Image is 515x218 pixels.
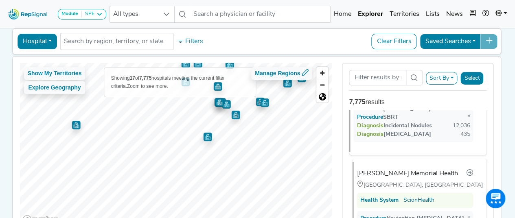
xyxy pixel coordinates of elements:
[357,130,431,139] div: [MEDICAL_DATA]
[357,181,473,190] div: [GEOGRAPHIC_DATA], [GEOGRAPHIC_DATA]
[225,60,234,69] div: Map marker
[466,168,473,179] a: Go to hospital profile
[316,67,328,79] button: Zoom in
[297,74,306,82] div: Map marker
[127,83,168,89] span: Zoom to see more.
[203,133,212,141] div: Map marker
[214,98,223,107] div: Map marker
[466,6,479,22] button: Intel Book
[371,34,416,49] button: Clear Filters
[349,97,487,107] div: results
[181,59,190,68] div: Map marker
[365,131,383,137] span: Diagnosis
[316,90,329,103] span: Reset zoom
[365,114,383,120] span: Procedure
[426,72,458,85] button: Sort By
[256,98,264,106] div: Map marker
[18,34,57,49] button: Hospital
[357,113,398,122] div: SBRT
[190,6,331,23] input: Search a physician or facility
[61,11,78,16] strong: Module
[443,6,466,22] a: News
[222,100,230,109] div: Map marker
[110,6,159,22] span: All types
[283,79,291,87] div: Map marker
[460,130,470,139] div: 435
[217,98,226,107] div: Map marker
[24,67,85,80] button: Show My Territories
[231,111,240,119] div: Map marker
[316,79,328,91] button: Zoom out
[215,98,224,107] div: Map marker
[251,67,312,80] button: Manage Regions
[452,122,470,130] div: 12,036
[423,6,443,22] a: Lists
[111,75,225,89] span: Showing of hospitals meeting the current filter criteria.
[82,11,94,17] div: SPE
[213,82,222,91] div: Map marker
[130,75,135,81] b: 17
[357,169,458,179] div: [PERSON_NAME] Memorial Health
[360,196,398,205] div: Health System
[139,75,151,81] b: 7,775
[175,35,205,48] button: Filters
[357,122,432,130] div: Incidental Nodules
[460,72,483,85] button: Select
[386,6,423,22] a: Territories
[349,98,365,105] strong: 7,775
[316,91,328,102] button: Reset bearing to north
[349,70,406,85] input: Search Term
[64,37,170,46] input: Search by region, territory, or state
[260,98,269,107] div: Map marker
[365,123,383,129] span: Diagnosis
[420,34,481,49] button: Saved Searches
[72,121,80,129] div: Map marker
[403,196,434,205] a: ScionHealth
[331,6,355,22] a: Home
[58,9,106,20] button: ModuleSPE
[24,81,85,94] button: Explore Geography
[355,6,386,22] a: Explorer
[193,59,202,68] div: Map marker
